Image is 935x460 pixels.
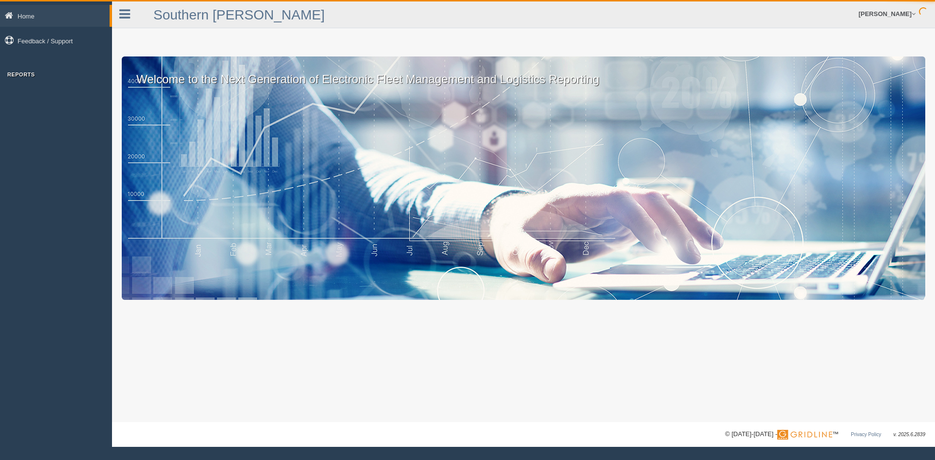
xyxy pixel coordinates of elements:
p: Welcome to the Next Generation of Electronic Fleet Management and Logistics Reporting [122,56,925,88]
div: © [DATE]-[DATE] - ™ [725,429,925,440]
a: Privacy Policy [851,432,881,437]
span: v. 2025.6.2839 [894,432,925,437]
img: Gridline [777,430,832,440]
a: Southern [PERSON_NAME] [153,7,325,22]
